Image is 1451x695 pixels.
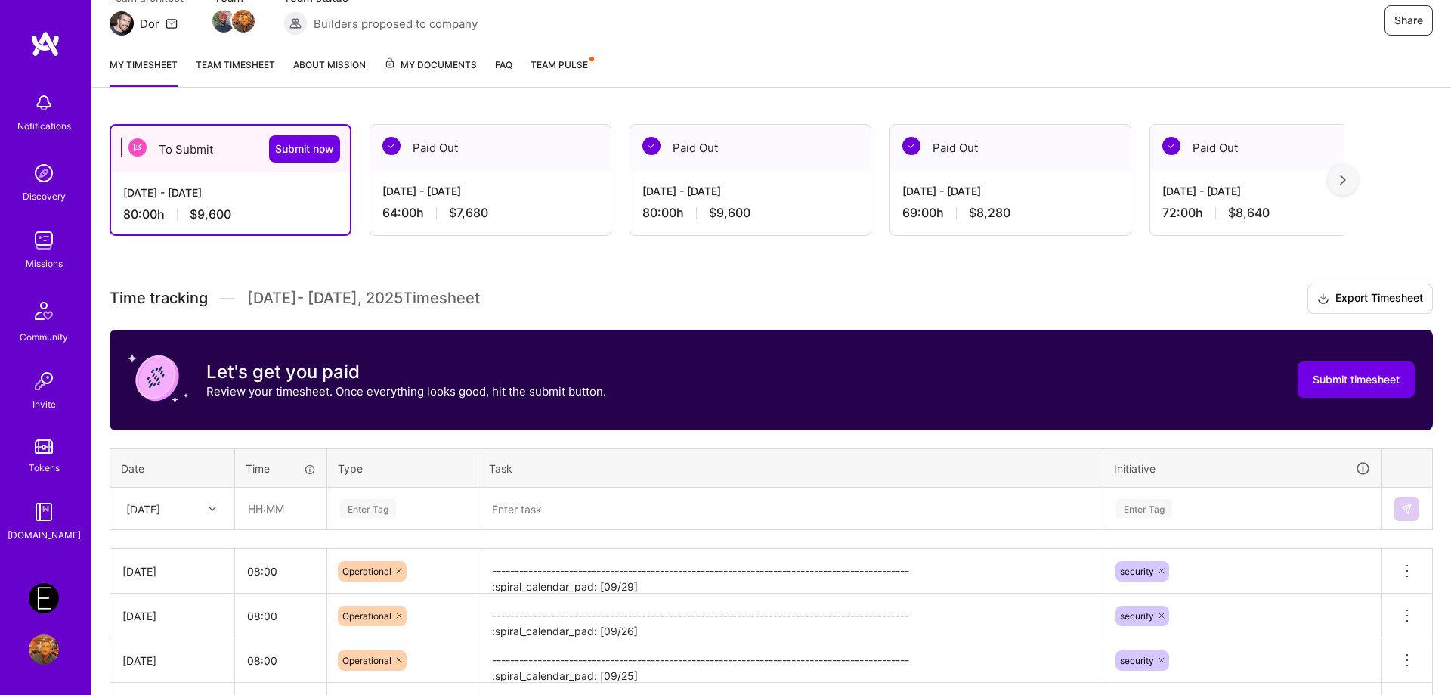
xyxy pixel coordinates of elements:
img: right [1340,175,1346,185]
img: Team Architect [110,11,134,36]
img: Invite [29,366,59,396]
div: Initiative [1114,460,1371,477]
span: Builders proposed to company [314,16,478,32]
div: Paid Out [890,125,1131,171]
span: Operational [342,610,391,622]
a: Team Member Avatar [234,8,253,34]
div: Enter Tag [340,497,396,520]
th: Task [478,448,1103,488]
textarea: -------------------------------------------------------------------------------------------- :spi... [480,551,1101,592]
div: [DOMAIN_NAME] [8,527,81,543]
img: logo [30,30,60,57]
div: Paid Out [630,125,871,171]
a: FAQ [495,57,512,87]
img: bell [29,88,59,118]
img: Community [26,293,62,329]
img: Paid Out [642,137,661,155]
span: Operational [342,566,391,577]
button: Submit now [269,135,340,163]
div: Notifications [17,118,71,134]
i: icon Download [1317,291,1329,307]
div: [DATE] - [DATE] [642,183,859,199]
img: Submit [1400,503,1412,515]
img: guide book [29,497,59,527]
span: Submit now [275,141,334,157]
img: teamwork [29,225,59,256]
div: Community [20,329,68,345]
img: User Avatar [29,634,59,665]
a: Endeavor: Onlocation Mobile/Security- 3338TSV275 [25,583,63,613]
div: 80:00 h [642,205,859,221]
span: $7,680 [449,205,488,221]
button: Share [1384,5,1433,36]
div: Discovery [23,188,66,204]
div: To Submit [111,126,350,172]
div: Missions [26,256,63,271]
button: Submit timesheet [1298,361,1415,398]
div: Time [246,461,316,476]
img: Endeavor: Onlocation Mobile/Security- 3338TSV275 [29,583,59,613]
div: [DATE] [126,501,160,517]
div: [DATE] - [DATE] [123,185,338,200]
input: HH:MM [235,596,326,636]
span: $8,640 [1228,205,1270,221]
span: [DATE] - [DATE] , 2025 Timesheet [247,289,480,308]
a: About Mission [293,57,366,87]
h3: Let's get you paid [206,361,606,383]
span: Operational [342,655,391,666]
div: 64:00 h [382,205,599,221]
i: icon Mail [166,17,178,29]
span: $9,600 [190,206,231,222]
div: [DATE] [122,608,222,624]
img: discovery [29,158,59,188]
input: HH:MM [235,551,326,591]
span: security [1120,655,1154,666]
div: [DATE] [122,653,222,669]
div: Enter Tag [1116,497,1172,520]
div: [DATE] [122,563,222,579]
span: security [1120,566,1154,577]
img: Paid Out [1162,137,1180,155]
i: icon Chevron [209,505,216,513]
img: Paid Out [902,137,920,155]
div: Invite [32,396,56,412]
img: Paid Out [382,137,401,155]
span: Share [1394,13,1423,28]
span: Team Pulse [531,59,588,70]
img: Team Member Avatar [232,10,255,33]
img: Builders proposed to company [283,11,308,36]
div: 72:00 h [1162,205,1378,221]
img: Team Member Avatar [212,10,235,33]
textarea: -------------------------------------------------------------------------------------------- :spi... [480,640,1101,681]
a: Team Member Avatar [214,8,234,34]
button: Export Timesheet [1307,284,1433,314]
textarea: -------------------------------------------------------------------------------------------- :spi... [480,595,1101,637]
span: $9,600 [709,205,750,221]
span: Submit timesheet [1313,372,1400,387]
span: $8,280 [969,205,1010,221]
div: Tokens [29,460,60,476]
a: User Avatar [25,634,63,665]
img: coin [128,348,188,408]
span: security [1120,610,1154,622]
img: tokens [35,439,53,454]
div: Paid Out [1150,125,1391,171]
th: Date [110,448,235,488]
a: Team timesheet [196,57,275,87]
input: HH:MM [235,641,326,681]
img: To Submit [128,138,147,157]
a: My Documents [384,57,477,87]
div: 69:00 h [902,205,1118,221]
div: 80:00 h [123,206,338,222]
div: [DATE] - [DATE] [1162,183,1378,199]
input: HH:MM [236,489,326,529]
a: Team Pulse [531,57,592,87]
div: [DATE] - [DATE] [382,183,599,199]
p: Review your timesheet. Once everything looks good, hit the submit button. [206,383,606,399]
span: Time tracking [110,289,208,308]
a: My timesheet [110,57,178,87]
div: [DATE] - [DATE] [902,183,1118,199]
div: Dor [140,16,159,32]
th: Type [327,448,478,488]
span: My Documents [384,57,477,73]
